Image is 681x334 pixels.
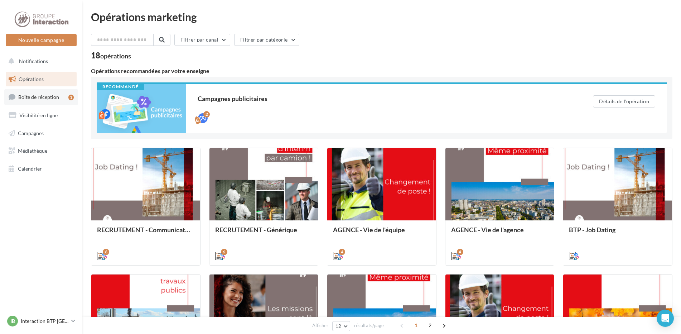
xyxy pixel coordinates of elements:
button: Filtrer par canal [174,34,230,46]
span: 2 [424,320,436,331]
div: RECRUTEMENT - Générique [215,226,313,240]
div: 1 [68,95,74,100]
a: Opérations [4,72,78,87]
div: 6 [103,249,109,255]
span: 1 [410,320,422,331]
a: Médiathèque [4,143,78,158]
div: AGENCE - Vie de l'équipe [333,226,430,240]
div: 2 [203,111,210,118]
div: Open Intercom Messenger [657,310,674,327]
div: Opérations recommandées par votre enseigne [91,68,672,74]
span: Visibilité en ligne [19,112,58,118]
div: 4 [457,249,463,255]
div: BTP - Job Dating [569,226,666,240]
span: Calendrier [18,166,42,172]
button: Filtrer par catégorie [234,34,299,46]
span: Boîte de réception [18,94,59,100]
div: AGENCE - Vie de l'agence [451,226,549,240]
span: IB [10,318,15,325]
p: Interaction BTP [GEOGRAPHIC_DATA] [21,318,68,325]
button: Notifications [4,54,75,69]
div: opérations [100,53,131,59]
div: 18 [91,52,131,59]
span: Afficher [312,322,328,329]
span: résultats/page [354,322,384,329]
span: Médiathèque [18,148,47,154]
a: Boîte de réception1 [4,89,78,105]
div: 4 [339,249,345,255]
a: Visibilité en ligne [4,108,78,123]
a: Campagnes [4,126,78,141]
div: Opérations marketing [91,11,672,22]
span: Campagnes [18,130,44,136]
button: 12 [332,321,351,331]
span: Notifications [19,58,48,64]
div: 6 [221,249,227,255]
div: Recommandé [97,84,144,90]
div: RECRUTEMENT - Communication externe [97,226,194,240]
button: Nouvelle campagne [6,34,77,46]
a: Calendrier [4,161,78,176]
div: Campagnes publicitaires [198,95,564,102]
span: Opérations [19,76,44,82]
button: Détails de l'opération [593,95,655,108]
span: 12 [335,323,342,329]
a: IB Interaction BTP [GEOGRAPHIC_DATA] [6,314,77,328]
